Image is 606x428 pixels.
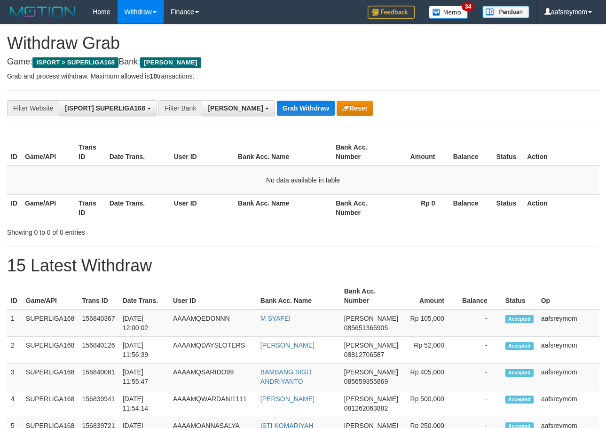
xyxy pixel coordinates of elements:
[402,283,458,309] th: Amount
[402,309,458,337] td: Rp 105,000
[505,342,534,350] span: Accepted
[344,378,388,385] span: Copy 085659355869 to clipboard
[449,139,493,166] th: Balance
[65,104,145,112] span: [ISPORT] SUPERLIGA168
[106,139,170,166] th: Date Trans.
[492,194,523,221] th: Status
[22,390,79,417] td: SUPERLIGA168
[79,390,119,417] td: 156839941
[537,309,599,337] td: aafsreymom
[7,224,245,237] div: Showing 0 to 0 of 0 entries
[79,309,119,337] td: 156840367
[260,395,315,403] a: [PERSON_NAME]
[202,100,275,116] button: [PERSON_NAME]
[332,194,386,221] th: Bank Acc. Number
[119,337,169,364] td: [DATE] 11:56:39
[402,364,458,390] td: Rp 405,000
[257,283,340,309] th: Bank Acc. Name
[22,283,79,309] th: Game/API
[260,368,312,385] a: BAMBANG SIGIT ANDRIYANTO
[7,71,599,81] p: Grab and process withdraw. Maximum allowed is transactions.
[119,309,169,337] td: [DATE] 12:00:02
[537,390,599,417] td: aafsreymom
[344,368,398,376] span: [PERSON_NAME]
[502,283,537,309] th: Status
[59,100,157,116] button: [ISPORT] SUPERLIGA168
[505,396,534,404] span: Accepted
[21,139,75,166] th: Game/API
[505,369,534,377] span: Accepted
[458,364,502,390] td: -
[340,283,402,309] th: Bank Acc. Number
[458,309,502,337] td: -
[492,139,523,166] th: Status
[277,101,335,116] button: Grab Withdraw
[170,194,234,221] th: User ID
[523,139,599,166] th: Action
[402,337,458,364] td: Rp 52,000
[7,57,599,67] h4: Game: Bank:
[344,395,398,403] span: [PERSON_NAME]
[449,194,493,221] th: Balance
[32,57,118,68] span: ISPORT > SUPERLIGA168
[79,337,119,364] td: 156840126
[402,390,458,417] td: Rp 500,000
[79,283,119,309] th: Trans ID
[22,337,79,364] td: SUPERLIGA168
[150,72,157,80] strong: 10
[234,139,332,166] th: Bank Acc. Name
[7,256,599,275] h1: 15 Latest Withdraw
[79,364,119,390] td: 156840081
[505,315,534,323] span: Accepted
[482,6,529,18] img: panduan.png
[260,315,291,322] a: M SYAFEI
[344,315,398,322] span: [PERSON_NAME]
[7,166,599,195] td: No data available in table
[169,364,257,390] td: AAAAMQSARIDO99
[458,283,502,309] th: Balance
[140,57,201,68] span: [PERSON_NAME]
[119,283,169,309] th: Date Trans.
[22,309,79,337] td: SUPERLIGA168
[337,101,373,116] button: Reset
[7,337,22,364] td: 2
[7,194,21,221] th: ID
[7,364,22,390] td: 3
[75,139,105,166] th: Trans ID
[7,139,21,166] th: ID
[7,5,79,19] img: MOTION_logo.png
[75,194,105,221] th: Trans ID
[234,194,332,221] th: Bank Acc. Name
[119,390,169,417] td: [DATE] 11:54:14
[22,364,79,390] td: SUPERLIGA168
[169,309,257,337] td: AAAAMQEDONNN
[368,6,415,19] img: Feedback.jpg
[537,283,599,309] th: Op
[119,364,169,390] td: [DATE] 11:55:47
[344,351,385,358] span: Copy 08812706587 to clipboard
[169,337,257,364] td: AAAAMQDAYSLOTERS
[386,139,449,166] th: Amount
[462,2,474,11] span: 34
[344,341,398,349] span: [PERSON_NAME]
[458,390,502,417] td: -
[260,341,315,349] a: [PERSON_NAME]
[523,194,599,221] th: Action
[537,364,599,390] td: aafsreymom
[21,194,75,221] th: Game/API
[106,194,170,221] th: Date Trans.
[537,337,599,364] td: aafsreymom
[344,404,388,412] span: Copy 081262063882 to clipboard
[169,390,257,417] td: AAAAMQWARDANI1111
[170,139,234,166] th: User ID
[332,139,386,166] th: Bank Acc. Number
[208,104,263,112] span: [PERSON_NAME]
[386,194,449,221] th: Rp 0
[7,390,22,417] td: 4
[158,100,202,116] div: Filter Bank
[429,6,468,19] img: Button%20Memo.svg
[7,34,599,53] h1: Withdraw Grab
[7,309,22,337] td: 1
[458,337,502,364] td: -
[7,100,59,116] div: Filter Website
